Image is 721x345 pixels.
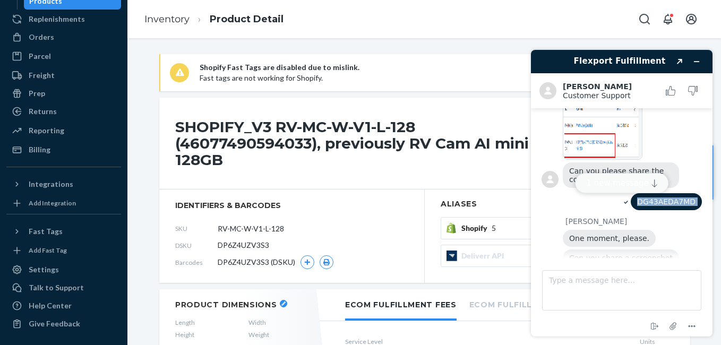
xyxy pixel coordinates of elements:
[29,226,63,237] div: Fast Tags
[6,122,121,139] a: Reporting
[29,14,85,24] div: Replenishments
[441,200,674,208] h2: Aliases
[6,279,121,296] button: Talk to Support
[136,4,292,35] ol: breadcrumbs
[469,289,625,318] li: Ecom Fulfillment Storage Fees
[6,244,121,257] a: Add Fast Tag
[29,51,51,62] div: Parcel
[6,197,121,210] a: Add Integration
[6,48,121,65] a: Parcel
[175,258,218,267] span: Barcodes
[6,297,121,314] a: Help Center
[29,144,50,155] div: Billing
[175,241,218,250] span: DSKU
[6,67,121,84] a: Freight
[200,62,359,73] p: Shopify Fast Tags are disabled due to mislink.
[29,106,57,117] div: Returns
[681,8,702,30] button: Open account menu
[175,200,408,211] span: identifiers & barcodes
[29,125,64,136] div: Reporting
[29,300,72,311] div: Help Center
[248,330,269,339] span: Weight
[200,73,359,83] p: Fast tags are not working for Shopify.
[522,41,721,345] iframe: Find more information here
[6,103,121,120] a: Returns
[6,11,121,28] a: Replenishments
[22,7,50,17] span: 1 new
[175,224,218,233] span: SKU
[175,300,277,309] h2: Product Dimensions
[6,141,121,158] a: Billing
[29,88,45,99] div: Prep
[29,282,84,293] div: Talk to Support
[175,119,539,168] h1: SHOPIFY_V3 RV-MC-W-V1-L-128 (46077490594033), previously RV Cam AI mini - 128GB
[29,246,67,255] div: Add Fast Tag
[175,318,195,327] span: Length
[29,199,76,208] div: Add Integration
[29,70,55,81] div: Freight
[345,289,457,321] li: Ecom Fulfillment Fees
[441,217,555,239] button: Shopify5
[218,240,269,251] span: DP6Z4UZV3S3
[29,264,59,275] div: Settings
[144,13,190,25] a: Inventory
[6,29,121,46] a: Orders
[29,32,54,42] div: Orders
[218,257,295,268] span: DP6Z4UZV3S3 (DSKU)
[6,85,121,102] a: Prep
[29,179,73,189] div: Integrations
[175,330,195,339] span: Height
[461,251,508,261] span: Deliverr API
[492,223,496,234] span: 5
[461,223,492,234] span: Shopify
[248,318,269,327] span: Width
[657,8,679,30] button: Open notifications
[6,223,121,240] button: Fast Tags
[634,8,655,30] button: Open Search Box
[6,315,121,332] button: Give Feedback
[6,261,121,278] a: Settings
[6,176,121,193] button: Integrations
[29,318,80,329] div: Give Feedback
[441,245,555,267] button: Deliverr API
[210,13,284,25] a: Product Detail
